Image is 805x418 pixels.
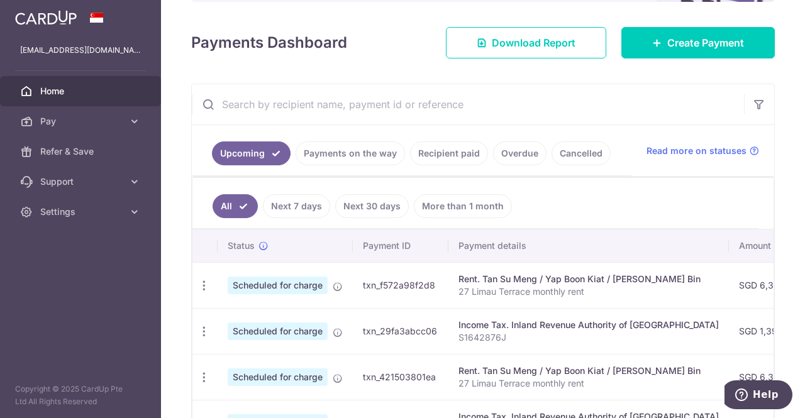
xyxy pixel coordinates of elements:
[353,308,448,354] td: txn_29fa3abcc06
[458,285,719,298] p: 27 Limau Terrace monthly rent
[213,194,258,218] a: All
[458,273,719,285] div: Rent. Tan Su Meng / Yap Boon Kiat / [PERSON_NAME] Bin
[353,229,448,262] th: Payment ID
[493,141,547,165] a: Overdue
[739,239,771,252] span: Amount
[621,27,775,58] a: Create Payment
[724,380,792,412] iframe: Opens a widget where you can find more information
[263,194,330,218] a: Next 7 days
[552,141,611,165] a: Cancelled
[228,368,328,386] span: Scheduled for charge
[40,206,123,218] span: Settings
[446,27,606,58] a: Download Report
[410,141,488,165] a: Recipient paid
[228,322,328,340] span: Scheduled for charge
[647,145,747,157] span: Read more on statuses
[191,31,347,54] h4: Payments Dashboard
[40,85,123,97] span: Home
[20,44,141,57] p: [EMAIL_ADDRESS][DOMAIN_NAME]
[458,377,719,390] p: 27 Limau Terrace monthly rent
[212,141,291,165] a: Upcoming
[335,194,409,218] a: Next 30 days
[458,319,719,331] div: Income Tax. Inland Revenue Authority of [GEOGRAPHIC_DATA]
[15,10,77,25] img: CardUp
[353,354,448,400] td: txn_421503801ea
[40,145,123,158] span: Refer & Save
[192,84,744,124] input: Search by recipient name, payment id or reference
[647,145,759,157] a: Read more on statuses
[458,331,719,344] p: S1642876J
[353,262,448,308] td: txn_f572a98f2d8
[228,239,255,252] span: Status
[492,35,575,50] span: Download Report
[458,365,719,377] div: Rent. Tan Su Meng / Yap Boon Kiat / [PERSON_NAME] Bin
[40,175,123,188] span: Support
[667,35,744,50] span: Create Payment
[296,141,405,165] a: Payments on the way
[414,194,512,218] a: More than 1 month
[448,229,729,262] th: Payment details
[228,277,328,294] span: Scheduled for charge
[40,115,123,128] span: Pay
